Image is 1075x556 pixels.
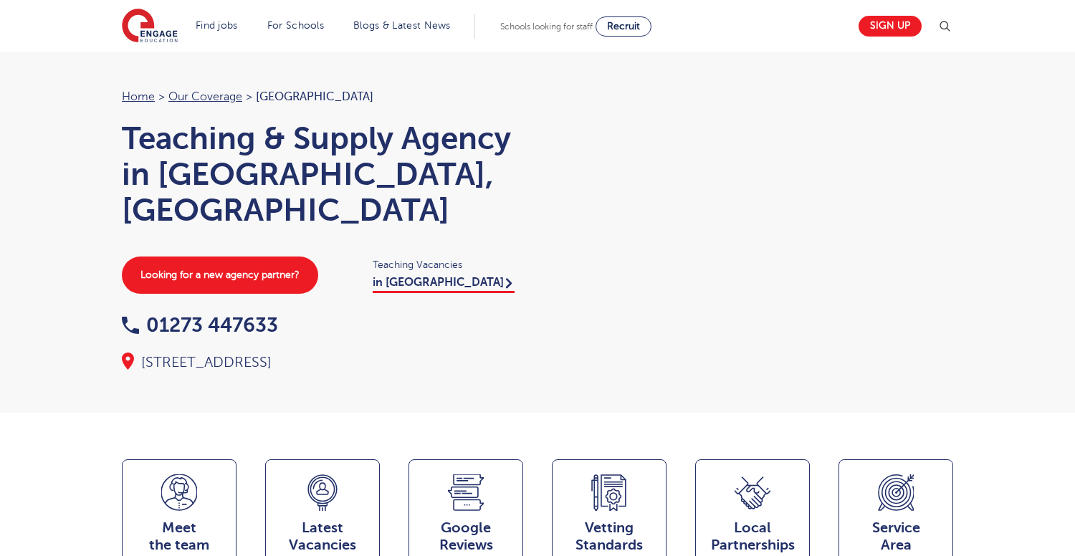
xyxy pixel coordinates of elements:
[273,519,372,554] span: Latest Vacancies
[158,90,165,103] span: >
[846,519,945,554] span: Service Area
[353,20,451,31] a: Blogs & Latest News
[256,90,373,103] span: [GEOGRAPHIC_DATA]
[122,353,523,373] div: [STREET_ADDRESS]
[122,120,523,228] h1: Teaching & Supply Agency in [GEOGRAPHIC_DATA], [GEOGRAPHIC_DATA]
[859,16,922,37] a: Sign up
[416,519,515,554] span: Google Reviews
[373,257,523,273] span: Teaching Vacancies
[267,20,324,31] a: For Schools
[122,87,523,106] nav: breadcrumb
[607,21,640,32] span: Recruit
[373,276,515,293] a: in [GEOGRAPHIC_DATA]
[246,90,252,103] span: >
[500,21,593,32] span: Schools looking for staff
[122,9,178,44] img: Engage Education
[122,314,278,336] a: 01273 447633
[130,519,229,554] span: Meet the team
[122,257,318,294] a: Looking for a new agency partner?
[560,519,659,554] span: Vetting Standards
[168,90,242,103] a: Our coverage
[196,20,238,31] a: Find jobs
[703,519,802,554] span: Local Partnerships
[596,16,651,37] a: Recruit
[122,90,155,103] a: Home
